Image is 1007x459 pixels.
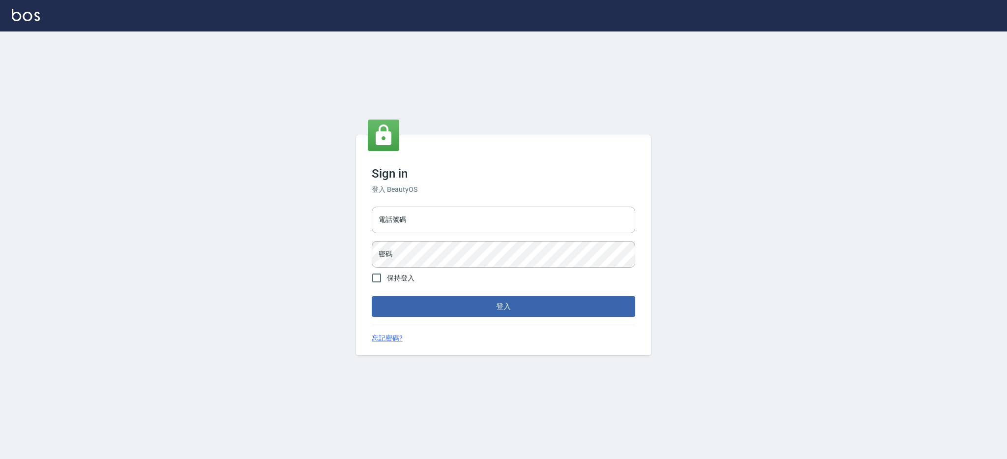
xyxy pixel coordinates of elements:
[372,184,635,195] h6: 登入 BeautyOS
[12,9,40,21] img: Logo
[387,273,415,283] span: 保持登入
[372,167,635,181] h3: Sign in
[372,333,403,343] a: 忘記密碼?
[372,296,635,317] button: 登入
